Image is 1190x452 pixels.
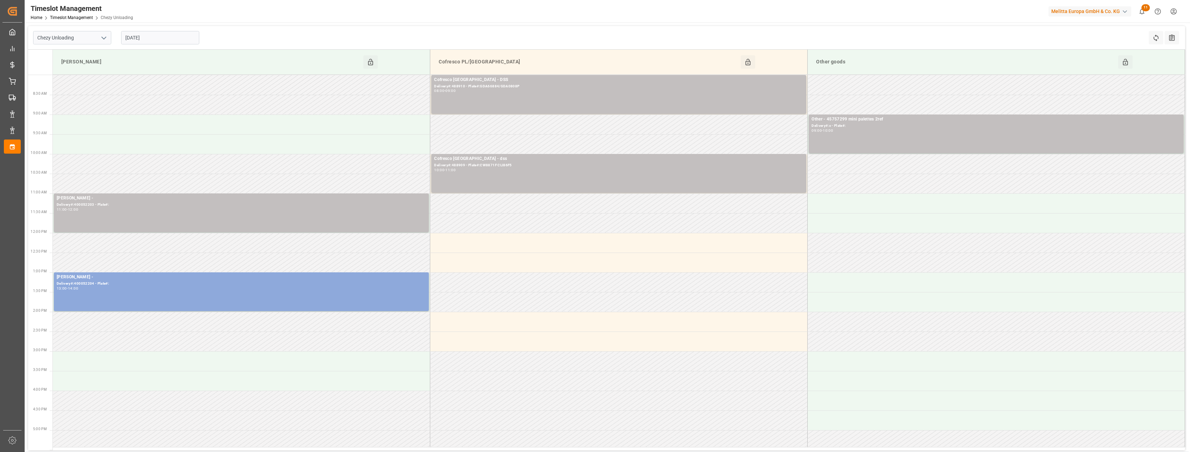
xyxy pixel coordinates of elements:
[812,129,822,132] div: 09:00
[33,131,47,135] span: 9:30 AM
[33,31,111,44] input: Type to search/select
[1134,4,1150,19] button: show 11 new notifications
[68,208,78,211] div: 12:00
[31,249,47,253] span: 12:30 PM
[31,3,133,14] div: Timeslot Management
[31,171,47,174] span: 10:30 AM
[812,116,1181,123] div: Other - 45757299 mini palettes 2ref
[1048,5,1134,18] button: Melitta Europa GmbH & Co. KG
[57,287,67,290] div: 13:00
[50,15,93,20] a: Timeslot Management
[434,162,803,168] div: Delivery#:488909 - Plate#:CW8871F CLI86F5
[1150,4,1166,19] button: Help Center
[33,368,47,372] span: 3:30 PM
[434,155,803,162] div: Cofresco [GEOGRAPHIC_DATA] - dss
[822,129,823,132] div: -
[57,202,426,208] div: Delivery#:400052203 - Plate#:
[57,208,67,211] div: 11:00
[445,168,456,172] div: 11:00
[444,168,445,172] div: -
[33,289,47,293] span: 1:30 PM
[31,190,47,194] span: 11:00 AM
[67,287,68,290] div: -
[1048,6,1131,17] div: Melitta Europa GmbH & Co. KG
[434,83,803,89] div: Delivery#:488910 - Plate#:GDA66884/GDA0808P
[33,92,47,95] span: 8:30 AM
[98,32,109,43] button: open menu
[31,230,47,234] span: 12:00 PM
[31,151,47,155] span: 10:00 AM
[31,15,42,20] a: Home
[33,348,47,352] span: 3:00 PM
[68,287,78,290] div: 14:00
[444,89,445,92] div: -
[57,281,426,287] div: Delivery#:400052204 - Plate#:
[33,328,47,332] span: 2:30 PM
[445,89,456,92] div: 09:00
[434,168,444,172] div: 10:00
[434,89,444,92] div: 08:00
[33,388,47,391] span: 4:00 PM
[121,31,199,44] input: DD-MM-YYYY
[57,274,426,281] div: [PERSON_NAME] -
[33,309,47,312] span: 2:00 PM
[58,55,363,69] div: [PERSON_NAME]
[57,195,426,202] div: [PERSON_NAME] -
[823,129,833,132] div: 10:00
[31,210,47,214] span: 11:30 AM
[434,76,803,83] div: Cofresco [GEOGRAPHIC_DATA] - DSS
[67,208,68,211] div: -
[812,123,1181,129] div: Delivery#:x - Plate#:
[813,55,1118,69] div: Other goods
[1141,4,1150,11] span: 11
[33,407,47,411] span: 4:30 PM
[33,427,47,431] span: 5:00 PM
[436,55,741,69] div: Cofresco PL/[GEOGRAPHIC_DATA]
[33,269,47,273] span: 1:00 PM
[33,111,47,115] span: 9:00 AM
